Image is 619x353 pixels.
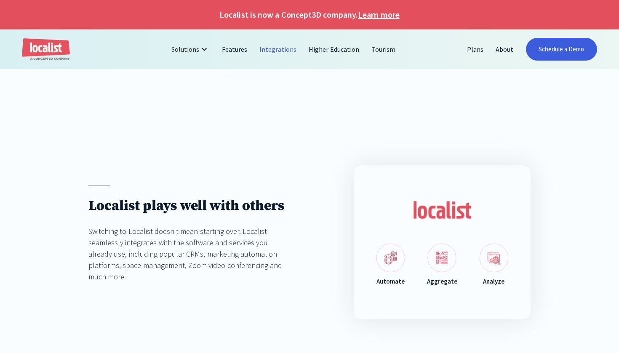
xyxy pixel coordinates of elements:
div: Solutions [165,39,216,59]
div: Switching to Localist doesn't mean starting over. Localist seamlessly integrates with the softwar... [88,226,287,282]
a: Tourism [366,39,402,59]
div: Solutions [171,44,199,54]
a: Schedule a Demo [526,38,597,61]
a: Higher Education [303,39,366,59]
a: home [22,38,70,61]
div: Analyze [483,277,504,287]
a: Learn more [358,8,399,21]
a: About [490,39,520,59]
a: Features [216,39,253,59]
h1: Localist plays well with others [88,197,287,215]
a: Integrations [253,39,303,59]
div: Automate [376,277,405,287]
div: Aggregate [427,277,457,287]
a: Plans [461,39,490,59]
